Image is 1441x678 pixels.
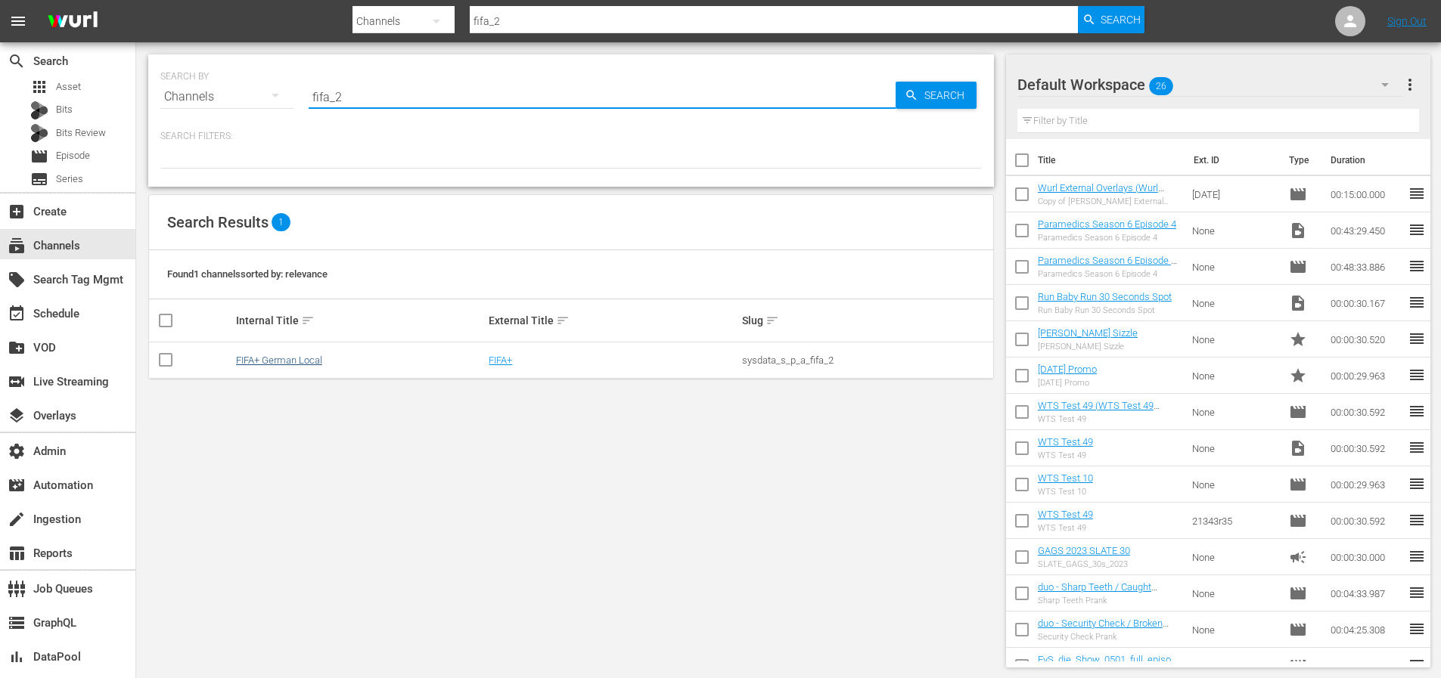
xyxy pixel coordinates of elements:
td: 00:00:29.963 [1325,466,1408,503]
span: Schedule [8,305,26,323]
span: sort [301,314,315,327]
a: Wurl External Overlays (Wurl External Overlays (VARIANT)) [1038,182,1164,205]
div: Sharp Teeth Prank [1038,596,1181,605]
td: None [1186,394,1283,430]
span: reorder [1408,402,1426,420]
a: WTS Test 10 [1038,472,1093,484]
td: 21343r35 [1186,503,1283,539]
div: Paramedics Season 6 Episode 4 [1038,269,1181,279]
span: reorder [1408,656,1426,674]
span: Search [918,82,977,109]
span: menu [9,12,27,30]
span: Promo [1289,330,1307,348]
span: Search Tag Mgmt [8,271,26,289]
div: [PERSON_NAME] Sizzle [1038,342,1138,351]
span: Bits [56,102,73,117]
span: Admin [8,442,26,460]
span: Bits Review [56,125,106,141]
td: 00:00:29.963 [1325,358,1408,394]
td: 00:00:30.000 [1325,539,1408,575]
span: Episode [56,148,90,163]
div: Channels [160,76,293,118]
a: [DATE] Promo [1038,364,1097,375]
td: 00:00:30.592 [1325,503,1408,539]
a: GAGS 2023 SLATE 30 [1038,545,1130,556]
div: SLATE_GAGS_30s_2023 [1038,559,1130,569]
span: more_vert [1401,76,1419,94]
td: 00:00:30.592 [1325,394,1408,430]
div: WTS Test 10 [1038,487,1093,497]
span: reorder [1408,438,1426,457]
span: reorder [1408,184,1426,203]
span: Episode [1289,185,1307,203]
td: 00:04:25.308 [1325,611,1408,648]
span: Asset [30,78,48,96]
td: None [1186,249,1283,285]
span: Overlays [8,407,26,425]
span: Promo [1289,367,1307,385]
div: Run Baby Run 30 Seconds Spot [1038,305,1172,315]
th: Duration [1321,139,1412,181]
div: Bits Review [30,124,48,142]
td: 00:04:33.987 [1325,575,1408,611]
span: Channels [8,237,26,255]
span: Series [30,170,48,188]
td: 00:43:29.450 [1325,212,1408,249]
span: GraphQL [8,614,26,632]
td: [DATE] [1186,176,1283,212]
span: 1 [272,213,290,231]
td: 00:15:00.000 [1325,176,1408,212]
div: External Title [489,311,738,330]
span: 26 [1149,70,1173,102]
div: sysdata_s_p_a_fifa_2 [742,354,991,366]
button: more_vert [1401,67,1419,103]
td: None [1186,539,1283,575]
a: FIFA+ [489,354,512,366]
span: reorder [1408,257,1426,275]
span: Reports [8,544,26,562]
span: reorder [1408,511,1426,529]
a: duo - Sharp Teeth / Caught Cheating [1038,581,1157,604]
div: Default Workspace [1017,63,1403,106]
td: None [1186,430,1283,466]
a: FIFA+ German Local [236,354,322,366]
a: Paramedics Season 6 Episode 4 [1038,218,1176,230]
span: Search [8,52,26,70]
td: None [1186,285,1283,321]
a: WTS Test 49 [1038,436,1093,447]
span: Video [1289,439,1307,457]
div: [DATE] Promo [1038,378,1097,388]
div: WTS Test 49 [1038,523,1093,533]
span: reorder [1408,475,1426,493]
div: WTS Test 49 [1038,414,1181,424]
span: Episode [1289,512,1307,530]
div: WTS Test 49 [1038,450,1093,460]
td: None [1186,611,1283,648]
td: 00:00:30.520 [1325,321,1408,358]
div: Copy of [PERSON_NAME] External Overlays [1038,197,1181,206]
span: Search [1101,6,1141,33]
div: Paramedics Season 6 Episode 4 [1038,233,1176,243]
div: Slug [742,311,991,330]
th: Ext. ID [1185,139,1281,181]
a: Paramedics Season 6 Episode 4 - Nine Now [1038,255,1177,277]
div: Security Check Prank [1038,632,1181,642]
a: WTS Test 49 [1038,509,1093,520]
th: Type [1280,139,1321,181]
a: WTS Test 49 (WTS Test 49 (00:00:00)) [1038,400,1160,423]
span: reorder [1408,221,1426,239]
span: Automation [8,476,26,494]
span: sort [766,314,779,327]
button: Search [896,82,977,109]
a: Sign Out [1387,15,1427,27]
td: None [1186,321,1283,358]
td: None [1186,466,1283,503]
span: Series [56,172,83,187]
a: Run Baby Run 30 Seconds Spot [1038,291,1172,302]
span: Video [1289,294,1307,312]
span: Episode [1289,258,1307,276]
span: Found 1 channels sorted by: relevance [167,268,328,280]
span: reorder [1408,584,1426,602]
span: DataPool [8,648,26,666]
span: Episode [1289,657,1307,675]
